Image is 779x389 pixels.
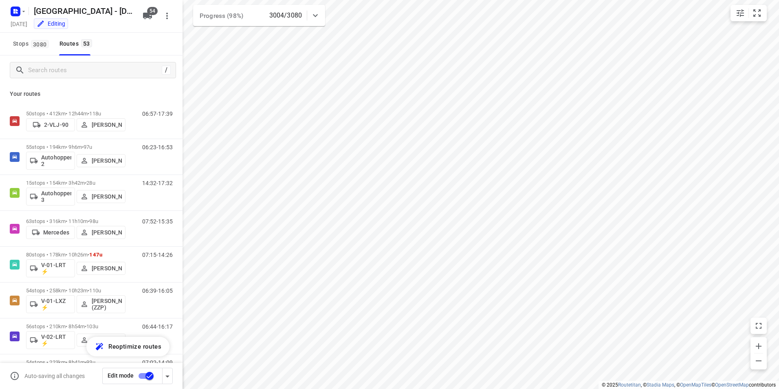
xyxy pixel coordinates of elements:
span: 110u [89,287,101,294]
button: Reoptimize routes [86,337,169,356]
button: [PERSON_NAME] [77,190,125,203]
span: 53 [81,39,92,47]
p: V-01-LRT ⚡ [41,262,71,275]
p: [PERSON_NAME] [92,337,122,343]
span: • [82,144,84,150]
span: Stops [13,39,51,49]
p: 15 stops • 154km • 3h42m [26,180,125,186]
p: Autohopper 2 [41,154,71,167]
p: [PERSON_NAME] [92,229,122,236]
span: Edit mode [108,372,134,379]
p: Auto-saving all changes [24,373,85,379]
button: [PERSON_NAME] [77,262,125,275]
p: [PERSON_NAME] (ZZP) [92,298,122,311]
p: Mercedes [43,229,69,236]
p: 63 stops • 316km • 11h10m [26,218,125,224]
button: [PERSON_NAME] [77,334,125,347]
span: 118u [89,111,101,117]
div: / [162,66,171,75]
span: 103u [86,323,98,329]
p: [PERSON_NAME] [92,157,122,164]
button: V-01-LRT ⚡ [26,259,75,277]
p: 3004/3080 [269,11,302,20]
p: [PERSON_NAME] [92,122,122,128]
span: 98u [89,218,98,224]
button: Autohopper 2 [26,152,75,170]
div: Routes [59,39,95,49]
button: V-01-LXZ ⚡ [26,295,75,313]
button: [PERSON_NAME] [77,226,125,239]
p: 07:52-15:35 [142,218,173,225]
h5: Project date [7,19,31,29]
span: • [85,180,86,186]
button: [PERSON_NAME] [77,118,125,131]
span: Progress (98%) [200,12,243,20]
span: 28u [86,180,95,186]
span: 93u [86,359,95,365]
p: 06:57-17:39 [142,111,173,117]
p: 80 stops • 178km • 10h26m [26,252,125,258]
p: 14:32-17:32 [142,180,173,186]
span: 3080 [31,40,49,48]
p: Your routes [10,90,173,98]
p: [PERSON_NAME] [92,193,122,200]
button: [PERSON_NAME] [77,154,125,167]
span: Reoptimize routes [108,341,161,352]
a: Routetitan [618,382,641,388]
button: V-02-LRT ⚡ [26,331,75,349]
button: Fit zoom [749,5,765,21]
p: 56 stops • 210km • 8h54m [26,323,125,329]
p: Autohopper 3 [41,190,71,203]
p: 06:44-16:17 [142,323,173,330]
div: Driver app settings [163,371,172,381]
span: 147u [89,252,102,258]
span: • [88,218,89,224]
div: small contained button group [731,5,767,21]
button: 2-VLJ-90 [26,118,75,131]
button: Map settings [732,5,748,21]
p: 07:15-14:26 [142,252,173,258]
li: © 2025 , © , © © contributors [602,382,776,388]
div: Progress (98%)3004/3080 [193,5,325,26]
p: V-02-LRT ⚡ [41,334,71,347]
span: • [88,111,89,117]
p: 55 stops • 194km • 9h6m [26,144,125,150]
a: OpenMapTiles [680,382,711,388]
p: 06:39-16:05 [142,287,173,294]
span: • [88,287,89,294]
p: 06:23-16:53 [142,144,173,150]
p: V-01-LXZ ⚡ [41,298,71,311]
div: You are currently in edit mode. [37,20,65,28]
p: [PERSON_NAME] [92,265,122,272]
span: 97u [84,144,92,150]
p: 54 stops • 223km • 8h41m [26,359,125,365]
span: 54 [147,7,158,15]
p: 54 stops • 258km • 10h23m [26,287,125,294]
p: 50 stops • 412km • 12h44m [26,111,125,117]
p: 07:02-14:09 [142,359,173,366]
a: OpenStreetMap [715,382,749,388]
button: [PERSON_NAME] (ZZP) [77,295,125,313]
button: Autohopper 3 [26,188,75,206]
span: • [85,359,86,365]
p: 2-VLJ-90 [44,122,68,128]
button: Mercedes [26,226,75,239]
span: • [88,252,89,258]
a: Stadia Maps [647,382,674,388]
input: Search routes [28,64,162,77]
span: • [85,323,86,329]
h5: Rename [31,4,136,18]
button: 54 [139,8,156,24]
